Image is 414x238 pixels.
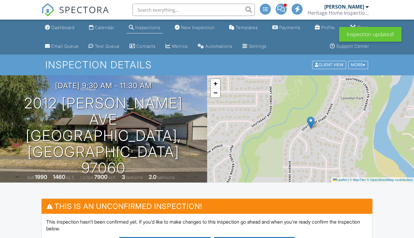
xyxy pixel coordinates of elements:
[213,89,217,96] span: −
[66,175,75,180] span: sq. ft.
[43,41,81,52] a: Email Queue
[279,25,300,30] div: Payments
[163,41,190,52] a: Metrics
[195,41,235,52] a: Automations (Advanced)
[108,175,116,180] span: sq.ft.
[94,174,107,180] div: 7900
[347,22,371,33] a: Team
[312,61,346,69] div: Client View
[324,4,364,10] div: [PERSON_NAME]
[122,174,125,180] div: 3
[136,43,156,49] div: Contacts
[227,22,260,33] a: Templates
[339,27,401,42] div: Inspection updated!
[205,43,233,49] div: Automations
[149,174,156,180] div: 2.0
[43,22,77,33] a: Dashboard
[213,80,217,87] span: +
[59,3,109,16] span: SPECTORA
[172,22,217,33] a: New Inspection
[41,8,109,21] a: SPECTORA
[87,22,117,33] a: Calendar
[127,41,158,52] a: Contacts
[336,43,369,49] div: Support Center
[42,199,372,214] h3: This is an Unconfirmed Inspection!
[333,178,347,182] a: Leaflet
[46,218,367,232] p: This inspection hasn't been confirmed yet. If you'd like to make changes to this inspection go ah...
[80,175,93,180] span: Lot Size
[135,25,160,30] div: Inspections
[367,178,412,182] a: © OpenStreetMap contributors
[41,3,55,17] img: The Best Home Inspection Software - Spectora
[327,41,371,52] a: Support Center
[308,10,369,16] div: Heritage Home Inspections, LLC
[321,25,335,30] div: Profile
[348,61,368,69] div: More
[10,95,197,176] h1: 2012 [PERSON_NAME] Ave [GEOGRAPHIC_DATA], [GEOGRAPHIC_DATA] 97060
[55,81,152,90] h3: [DATE] 9:30 am - 11:30 am
[132,4,255,16] input: Search everything...
[172,43,188,49] div: Metrics
[95,25,114,30] div: Calendar
[311,62,348,67] a: Client View
[349,178,366,182] a: © MapTiler
[249,43,267,49] div: Settings
[51,25,75,30] div: Dashboard
[126,22,163,33] a: Inspections
[307,116,315,129] img: Marker
[86,41,122,52] a: Text Queue
[51,43,79,49] div: Email Queue
[240,41,269,52] a: Settings
[181,25,215,30] div: New Inspection
[211,88,220,97] a: Zoom out
[312,22,338,33] a: Company Profile
[35,174,47,180] div: 1990
[95,43,120,49] div: Text Queue
[157,175,175,180] span: bathrooms
[270,22,303,33] a: Payments
[27,175,34,180] span: Built
[211,79,220,88] a: Zoom in
[53,174,65,180] div: 1460
[45,59,369,70] h1: Inspection Details
[126,175,143,180] span: bedrooms
[236,25,258,30] div: Templates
